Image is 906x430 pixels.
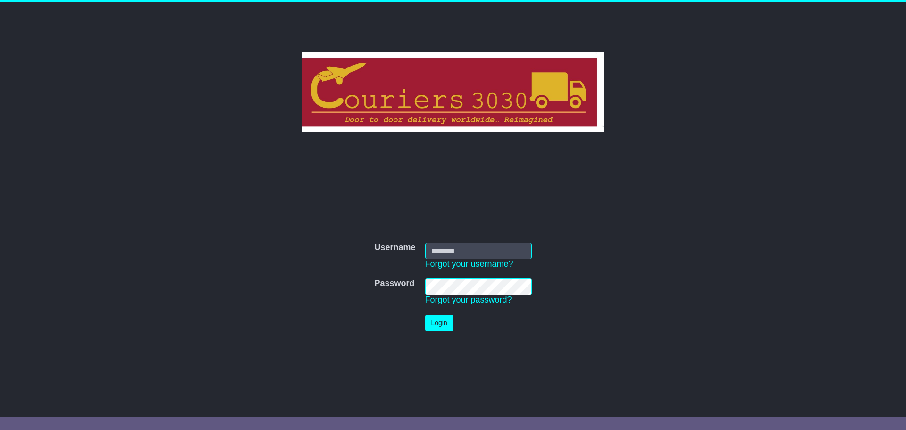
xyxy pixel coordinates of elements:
a: Forgot your username? [425,259,513,269]
a: Forgot your password? [425,295,512,304]
img: Couriers 3030 [302,52,604,132]
label: Password [374,278,414,289]
button: Login [425,315,453,331]
label: Username [374,243,415,253]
